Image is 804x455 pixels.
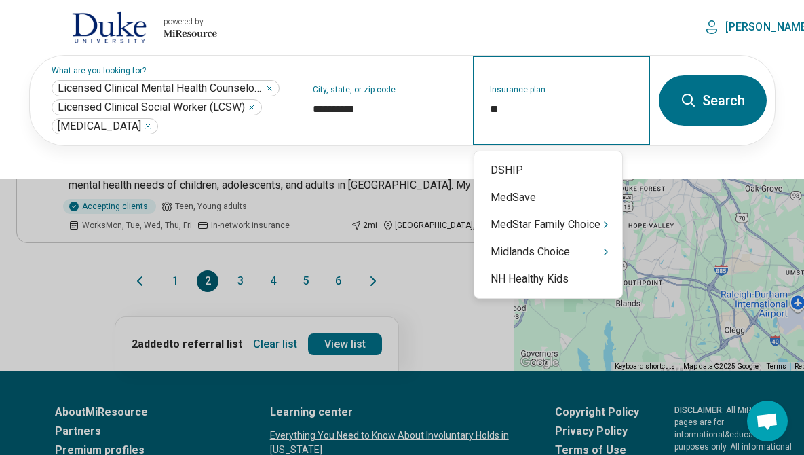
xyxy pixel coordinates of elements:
label: What are you looking for? [52,67,280,75]
div: MedStar Family Choice [474,211,622,238]
div: Suggestions [474,157,622,293]
span: Licensed Clinical Mental Health Counselor (LCMHC) [58,81,263,95]
a: Open chat [747,401,788,441]
span: Licensed Clinical Social Worker (LCSW) [58,101,245,114]
div: Licensed Clinical Mental Health Counselor (LCMHC) [52,80,280,96]
div: NH Healthy Kids [474,266,622,293]
div: MedSave [474,184,622,211]
img: Duke University [72,11,147,43]
div: DSHIP [474,157,622,184]
button: Licensed Clinical Mental Health Counselor (LCMHC) [265,84,273,92]
div: Licensed Clinical Social Worker (LCSW) [52,99,262,115]
button: Psychologist [144,122,152,130]
div: Psychologist [52,118,158,134]
div: Midlands Choice [474,238,622,266]
button: Search [659,75,767,126]
span: [MEDICAL_DATA] [58,120,141,133]
div: powered by [164,16,217,28]
button: Licensed Clinical Social Worker (LCSW) [248,103,256,111]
